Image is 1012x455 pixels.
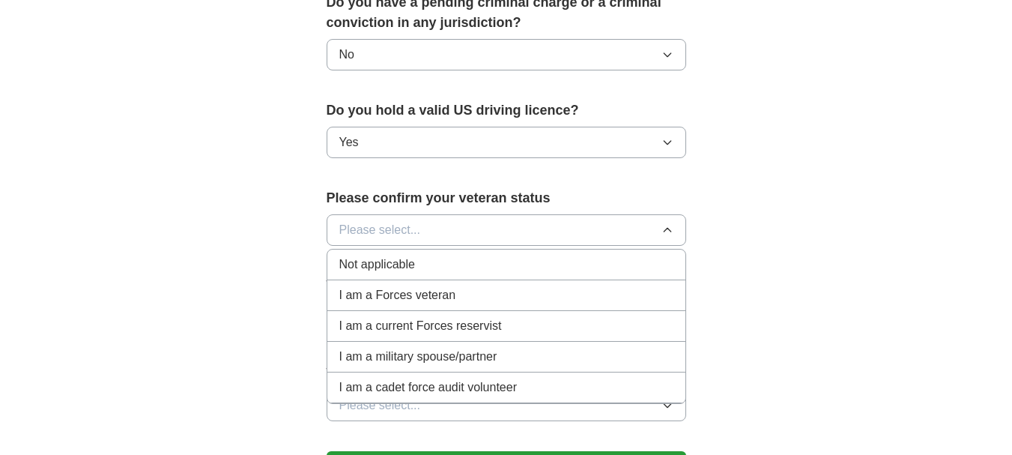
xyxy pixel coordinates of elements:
span: I am a current Forces reservist [339,317,502,335]
span: No [339,46,354,64]
span: I am a military spouse/partner [339,348,497,366]
button: No [327,39,686,70]
button: Please select... [327,390,686,421]
label: Do you hold a valid US driving licence? [327,100,686,121]
button: Please select... [327,214,686,246]
span: I am a Forces veteran [339,286,456,304]
span: Please select... [339,221,421,239]
span: Yes [339,133,359,151]
label: Please confirm your veteran status [327,188,686,208]
span: Not applicable [339,256,415,274]
span: I am a cadet force audit volunteer [339,379,517,397]
span: Please select... [339,397,421,415]
button: Yes [327,127,686,158]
